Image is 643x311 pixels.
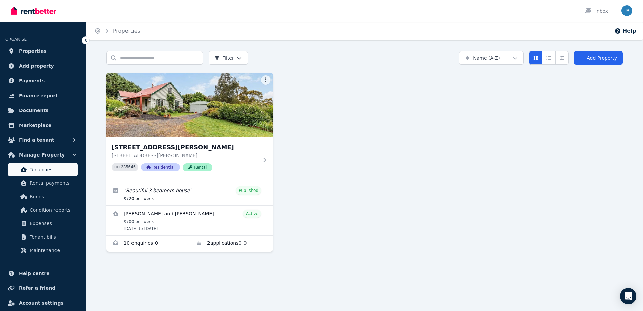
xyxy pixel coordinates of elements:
button: Card view [529,51,542,65]
a: Condition reports [8,203,78,217]
a: Expenses [8,217,78,230]
span: Help centre [19,269,50,277]
img: Jeff Blunden [621,5,632,16]
span: Refer a friend [19,284,55,292]
a: Edit listing: Beautiful 3 bedroom house [106,182,273,205]
button: Help [614,27,636,35]
button: Manage Property [5,148,80,162]
a: Properties [113,28,140,34]
a: Maintenance [8,244,78,257]
a: Rental payments [8,176,78,190]
button: Filter [209,51,248,65]
span: Residential [141,163,180,171]
a: Properties [5,44,80,58]
a: Bonds [8,190,78,203]
a: Finance report [5,89,80,102]
span: Payments [19,77,45,85]
a: 12 Trewhella Drive, Newham[STREET_ADDRESS][PERSON_NAME][STREET_ADDRESS][PERSON_NAME]PID 335645Res... [106,73,273,182]
img: RentBetter [11,6,56,16]
span: Finance report [19,92,58,100]
a: Refer a friend [5,281,80,295]
a: Tenant bills [8,230,78,244]
h3: [STREET_ADDRESS][PERSON_NAME] [112,143,258,152]
a: Tenancies [8,163,78,176]
span: Manage Property [19,151,65,159]
button: Find a tenant [5,133,80,147]
a: Documents [5,104,80,117]
small: PID [114,165,120,169]
a: Payments [5,74,80,88]
a: Applications for 12 Trewhella Drive, Newham [190,236,273,252]
span: Expenses [30,219,75,228]
span: Find a tenant [19,136,54,144]
a: Help centre [5,267,80,280]
div: View options [529,51,569,65]
span: Filter [214,55,234,61]
span: Account settings [19,299,64,307]
nav: Breadcrumb [86,22,148,40]
span: Rental payments [30,179,75,187]
span: Add property [19,62,54,70]
code: 335645 [121,165,136,170]
button: Name (A-Z) [459,51,524,65]
span: Properties [19,47,47,55]
button: Compact list view [542,51,556,65]
span: Documents [19,106,49,114]
a: Enquiries for 12 Trewhella Drive, Newham [106,236,190,252]
p: [STREET_ADDRESS][PERSON_NAME] [112,152,258,159]
button: Expanded list view [555,51,569,65]
div: Inbox [584,8,608,14]
span: Name (A-Z) [473,55,500,61]
a: Marketplace [5,118,80,132]
span: ORGANISE [5,37,27,42]
a: Add property [5,59,80,73]
a: View details for Christine Inkley and Matthew Oastler [106,206,273,235]
span: Maintenance [30,246,75,254]
span: Tenancies [30,166,75,174]
img: 12 Trewhella Drive, Newham [106,73,273,137]
span: Tenant bills [30,233,75,241]
span: Condition reports [30,206,75,214]
span: Bonds [30,193,75,201]
div: Open Intercom Messenger [620,288,636,304]
a: Add Property [574,51,623,65]
span: Marketplace [19,121,51,129]
a: Account settings [5,296,80,310]
span: Rental [183,163,212,171]
button: More options [261,75,270,85]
